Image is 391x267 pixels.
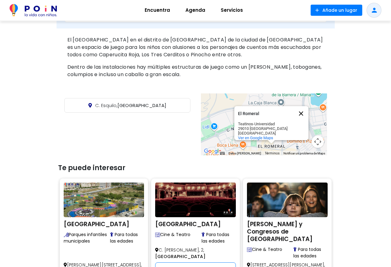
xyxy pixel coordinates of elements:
[58,164,333,172] h3: Te puede interesar
[265,151,280,156] a: Términos (se abre en una nueva pestaña)
[67,63,324,78] p: Dentro de las instalaciones hay múltiples estructuras de juego como un [PERSON_NAME], toboganes, ...
[155,244,236,262] p: C. [PERSON_NAME], 2,
[155,253,206,260] span: [GEOGRAPHIC_DATA]
[247,246,293,259] span: Cine & Teatro
[238,131,308,136] div: [GEOGRAPHIC_DATA]
[95,102,166,109] span: [GEOGRAPHIC_DATA]
[238,136,273,140] a: Ver en Google Maps
[293,246,328,259] span: Para todas las edades
[213,3,251,18] a: Servicios
[247,247,252,252] img: Descubre salas de cine y teatro family-friendly: programación infantil, accesibilidad y comodidad...
[238,126,308,131] div: 29010 [GEOGRAPHIC_DATA]
[183,5,208,15] span: Agenda
[155,232,160,237] img: Descubre salas de cine y teatro family-friendly: programación infantil, accesibilidad y comodidad...
[247,219,328,243] h2: [PERSON_NAME] y Congresos de [GEOGRAPHIC_DATA]
[155,219,236,228] h2: [GEOGRAPHIC_DATA]
[10,4,57,16] img: POiN
[137,3,178,18] a: Encuentra
[142,5,173,15] span: Encuentra
[238,111,294,116] div: El Romeral
[64,231,110,244] span: Parques infantiles municipales
[64,232,69,237] img: Encuentra los mejores parques infantiles públicos para disfrutar al aire libre con niños. Más de ...
[95,102,117,109] span: C. Esquilo,
[294,106,308,121] button: Cerrar
[220,151,224,156] button: Combinaciones de teclas
[155,183,236,217] img: Teatro Esad Málaga
[234,106,308,140] div: El Romeral
[218,5,246,15] span: Servicios
[67,36,324,58] p: El [GEOGRAPHIC_DATA] en el distrito de [GEOGRAPHIC_DATA] de la ciudad de [GEOGRAPHIC_DATA] es un ...
[178,3,213,18] a: Agenda
[238,122,308,126] div: Teatinos-Universidad
[283,152,325,155] a: Notificar un problema de Maps
[202,147,223,155] img: Google
[64,219,144,228] h2: [GEOGRAPHIC_DATA]
[312,136,324,148] button: Controles de visualización del mapa
[202,231,236,244] span: Para todas las edades
[155,231,202,244] span: Cine & Teatro
[110,231,144,244] span: Para todas las edades
[202,147,223,155] a: Abre esta zona en Google Maps (se abre en una nueva ventana)
[64,183,144,217] img: Parque del Cine
[247,183,328,217] img: Palacio de Ferias y Congresos de Málaga
[228,151,261,156] button: Datos del mapa
[311,5,362,16] button: Añade un lugar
